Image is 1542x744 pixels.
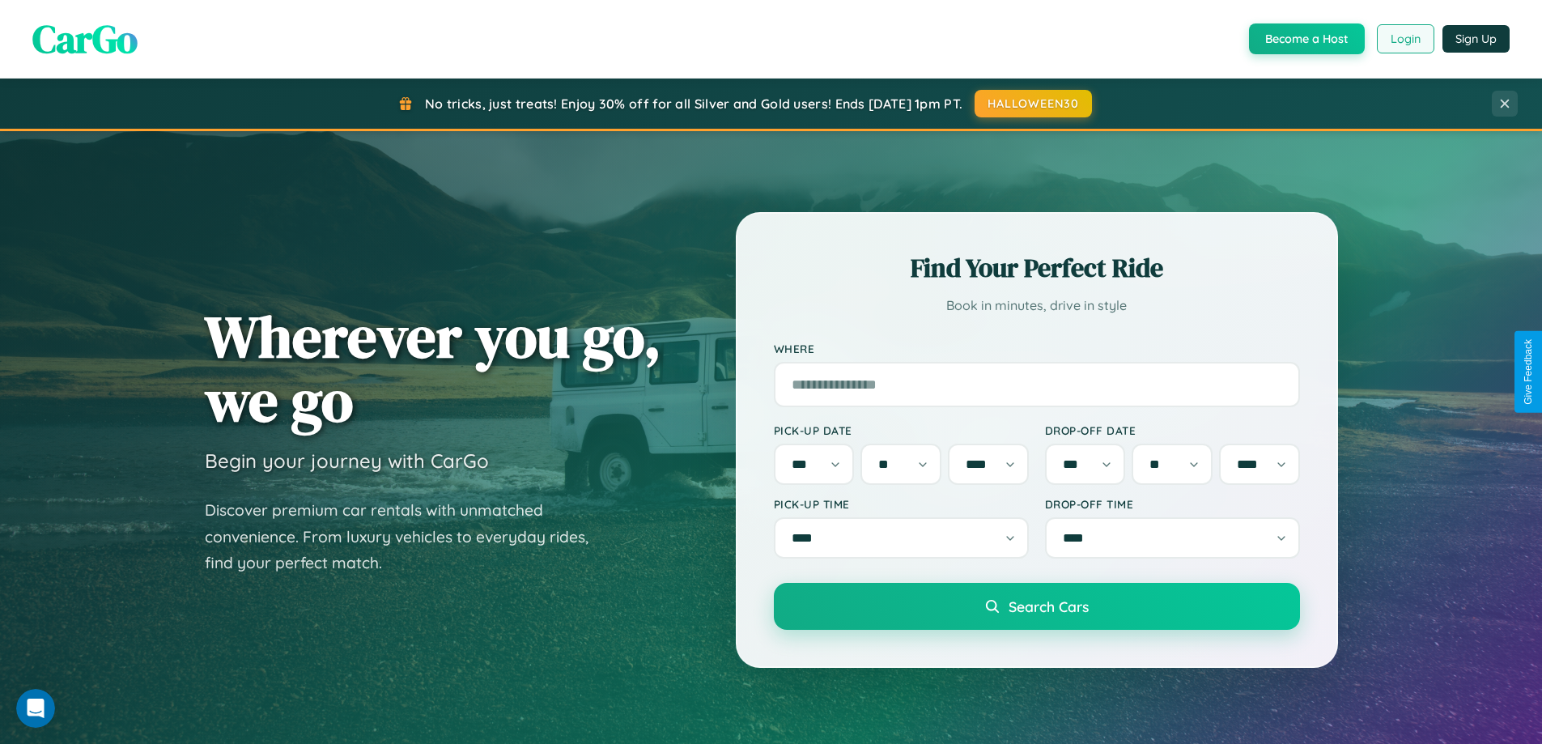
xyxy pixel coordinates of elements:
[1523,339,1534,405] div: Give Feedback
[1442,25,1510,53] button: Sign Up
[205,449,489,473] h3: Begin your journey with CarGo
[1249,23,1365,54] button: Become a Host
[774,497,1029,511] label: Pick-up Time
[205,304,661,432] h1: Wherever you go, we go
[32,12,138,66] span: CarGo
[1045,423,1300,437] label: Drop-off Date
[774,250,1300,286] h2: Find Your Perfect Ride
[774,342,1300,355] label: Where
[774,423,1029,437] label: Pick-up Date
[1009,597,1089,615] span: Search Cars
[205,497,610,576] p: Discover premium car rentals with unmatched convenience. From luxury vehicles to everyday rides, ...
[1045,497,1300,511] label: Drop-off Time
[774,583,1300,630] button: Search Cars
[975,90,1092,117] button: HALLOWEEN30
[16,689,55,728] iframe: Intercom live chat
[425,96,962,112] span: No tricks, just treats! Enjoy 30% off for all Silver and Gold users! Ends [DATE] 1pm PT.
[1377,24,1434,53] button: Login
[774,294,1300,317] p: Book in minutes, drive in style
